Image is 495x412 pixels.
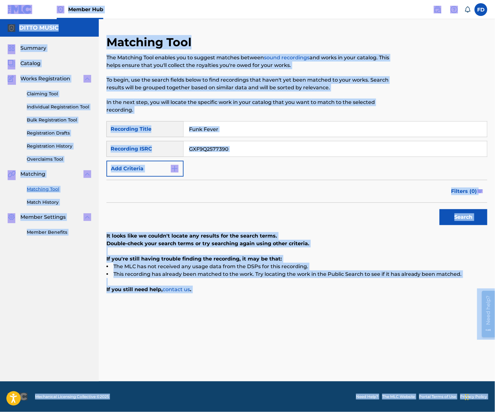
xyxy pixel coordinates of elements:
[106,76,400,92] p: To begin, use the search fields below to find recordings that haven't yet been matched to your wo...
[356,394,378,400] a: Need Help?
[477,288,495,340] iframe: Resource Center
[27,91,91,97] a: Claiming Tool
[463,381,495,412] iframe: Chat Widget
[163,286,190,292] a: contact us
[448,183,487,199] button: Filters (0)
[8,393,27,401] img: logo
[19,24,59,32] h5: DITTO MUSIC
[477,189,483,193] img: filter
[27,130,91,136] a: Registration Drafts
[431,3,444,16] a: Public Search
[106,54,400,69] p: The Matching Tool enables you to suggest matches between and works in your catalog. This helps en...
[20,170,45,178] span: Matching
[106,263,487,270] li: The MLC has not received any usage data from the DSPs for this recording.
[264,55,309,61] a: sound recordings
[27,186,91,193] a: Matching Tool
[106,232,487,240] p: It looks like we couldn't locate any results for the search terms.
[8,213,15,221] img: Member Settings
[20,75,70,83] span: Works Registration
[8,60,15,67] img: Catalog
[27,143,91,150] a: Registration History
[8,60,40,67] a: CatalogCatalog
[475,3,487,16] div: User Menu
[460,394,487,400] a: Privacy Policy
[84,170,91,178] img: expand
[440,209,487,225] button: Search
[106,99,400,114] p: In the next step, you will locate the specific work in your catalog that you want to match to the...
[171,165,178,173] img: 9d2ae6d4665cec9f34b9.svg
[20,213,66,221] span: Member Settings
[84,213,91,221] img: expand
[465,388,469,407] div: Drag
[106,240,487,247] p: Double-check your search terms or try searching again using other criteria.
[106,35,195,49] h2: Matching Tool
[106,270,487,278] li: This recording has already been matched to the work. Try locating the work in the Public Search t...
[106,286,487,293] p: If you still need help, .
[8,75,16,83] img: Works Registration
[464,6,471,13] div: Notifications
[57,6,64,13] img: Top Rightsholder
[20,44,46,52] span: Summary
[27,156,91,163] a: Overclaims Tool
[27,229,91,236] a: Member Benefits
[8,44,46,52] a: SummarySummary
[419,394,456,400] a: Portal Terms of Use
[450,6,458,13] img: help
[35,394,109,400] span: Mechanical Licensing Collective © 2025
[27,117,91,123] a: Bulk Registration Tool
[8,44,15,52] img: Summary
[27,104,91,110] a: Individual Registration Tool
[8,5,32,14] img: MLC Logo
[8,170,16,178] img: Matching
[68,6,103,13] span: Member Hub
[382,394,415,400] a: The MLC Website
[451,188,477,195] span: Filters ( 0 )
[106,255,487,263] p: If you're still having trouble finding the recording, it may be that:
[27,199,91,206] a: Match History
[8,24,15,32] img: Accounts
[106,161,184,177] button: Add Criteria
[106,121,487,228] form: Search Form
[434,6,441,13] img: search
[84,75,91,83] img: expand
[448,3,461,16] div: Help
[20,60,40,67] span: Catalog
